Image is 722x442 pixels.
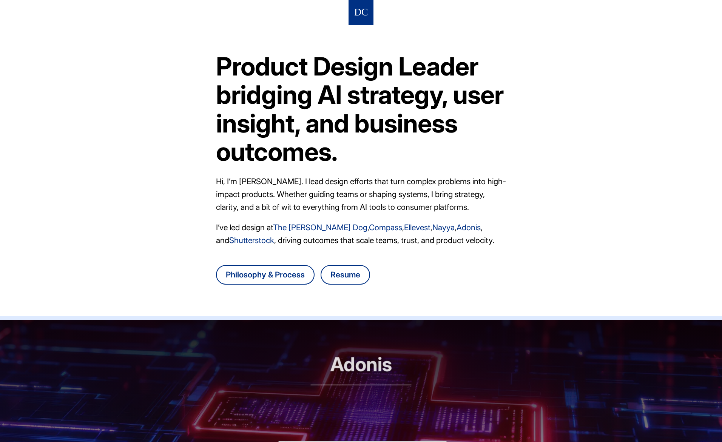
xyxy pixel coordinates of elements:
[369,223,402,232] a: Compass
[216,265,315,285] a: Go to Danny Chang's design philosophy and process page
[216,221,506,247] p: I’ve led design at , , , , , and , driving outcomes that scale teams, trust, and product velocity.
[216,175,506,214] p: Hi, I’m [PERSON_NAME]. I lead design efforts that turn complex problems into high-impact products...
[216,52,506,166] h1: Product Design Leader bridging AI strategy, user insight, and business outcomes.
[355,6,367,20] img: Logo
[432,223,455,232] a: Nayya
[229,236,274,245] a: Shutterstock
[457,223,481,232] a: Adonis
[273,223,367,232] a: The [PERSON_NAME] Dog
[404,223,430,232] a: Ellevest
[311,353,412,385] h2: Adonis
[321,265,370,285] a: Download Danny Chang's resume as a PDF file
